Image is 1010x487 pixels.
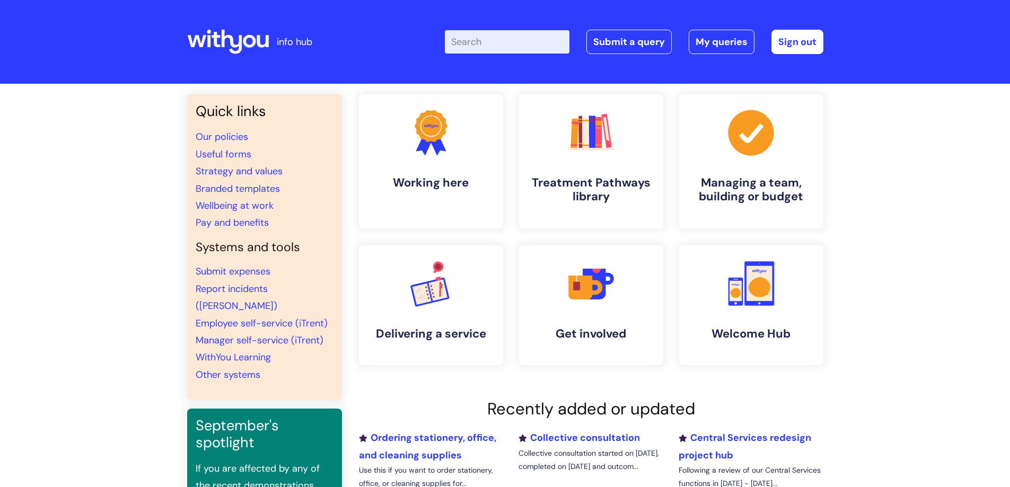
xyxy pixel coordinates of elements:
[196,417,333,451] h3: September's spotlight
[359,431,496,461] a: Ordering stationery, office, and cleaning supplies
[196,148,251,161] a: Useful forms
[367,176,495,190] h4: Working here
[771,30,823,54] a: Sign out
[196,334,323,347] a: Manager self-service (iTrent)
[445,30,569,54] input: Search
[196,282,277,312] a: Report incidents ([PERSON_NAME])
[528,327,655,341] h4: Get involved
[688,176,815,204] h4: Managing a team, building or budget
[679,431,811,461] a: Central Services redesign project hub
[196,165,283,178] a: Strategy and values
[277,33,312,50] p: info hub
[519,94,663,228] a: Treatment Pathways library
[519,431,640,444] a: Collective consultation
[196,130,248,143] a: Our policies
[688,327,815,341] h4: Welcome Hub
[196,199,274,212] a: Wellbeing at work
[359,94,503,228] a: Working here
[689,30,754,54] a: My queries
[196,368,260,381] a: Other systems
[196,351,271,364] a: WithYou Learning
[196,103,333,120] h3: Quick links
[679,94,823,228] a: Managing a team, building or budget
[519,447,663,473] p: Collective consultation started on [DATE], completed on [DATE] and outcom...
[528,176,655,204] h4: Treatment Pathways library
[196,265,270,278] a: Submit expenses
[359,399,823,419] h2: Recently added or updated
[196,182,280,195] a: Branded templates
[359,245,503,365] a: Delivering a service
[196,216,269,229] a: Pay and benefits
[519,245,663,365] a: Get involved
[445,30,823,54] div: | -
[196,317,328,330] a: Employee self-service (iTrent)
[367,327,495,341] h4: Delivering a service
[586,30,672,54] a: Submit a query
[679,245,823,365] a: Welcome Hub
[196,240,333,255] h4: Systems and tools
